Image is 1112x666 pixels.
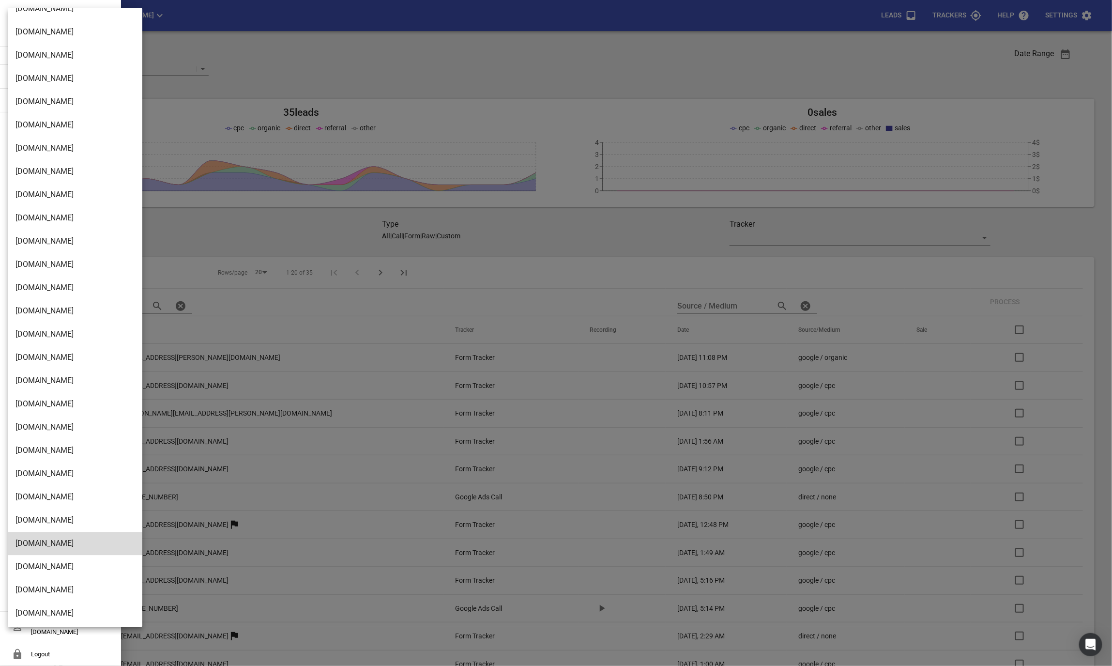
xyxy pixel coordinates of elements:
[8,230,142,253] li: [DOMAIN_NAME]
[8,532,142,555] li: [DOMAIN_NAME]
[8,416,142,439] li: [DOMAIN_NAME]
[8,253,142,276] li: [DOMAIN_NAME]
[8,20,142,44] li: [DOMAIN_NAME]
[8,369,142,392] li: [DOMAIN_NAME]
[8,44,142,67] li: [DOMAIN_NAME]
[8,113,142,137] li: [DOMAIN_NAME]
[8,137,142,160] li: [DOMAIN_NAME]
[8,578,142,602] li: [DOMAIN_NAME]
[8,183,142,206] li: [DOMAIN_NAME]
[8,160,142,183] li: [DOMAIN_NAME]
[1079,633,1102,656] div: Open Intercom Messenger
[8,323,142,346] li: [DOMAIN_NAME]
[8,439,142,462] li: [DOMAIN_NAME]
[8,299,142,323] li: [DOMAIN_NAME]
[8,485,142,509] li: [DOMAIN_NAME]
[8,602,142,625] li: [DOMAIN_NAME]
[8,462,142,485] li: [DOMAIN_NAME]
[8,90,142,113] li: [DOMAIN_NAME]
[8,392,142,416] li: [DOMAIN_NAME]
[8,276,142,299] li: [DOMAIN_NAME]
[8,555,142,578] li: [DOMAIN_NAME]
[8,509,142,532] li: [DOMAIN_NAME]
[8,206,142,230] li: [DOMAIN_NAME]
[8,67,142,90] li: [DOMAIN_NAME]
[8,346,142,369] li: [DOMAIN_NAME]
